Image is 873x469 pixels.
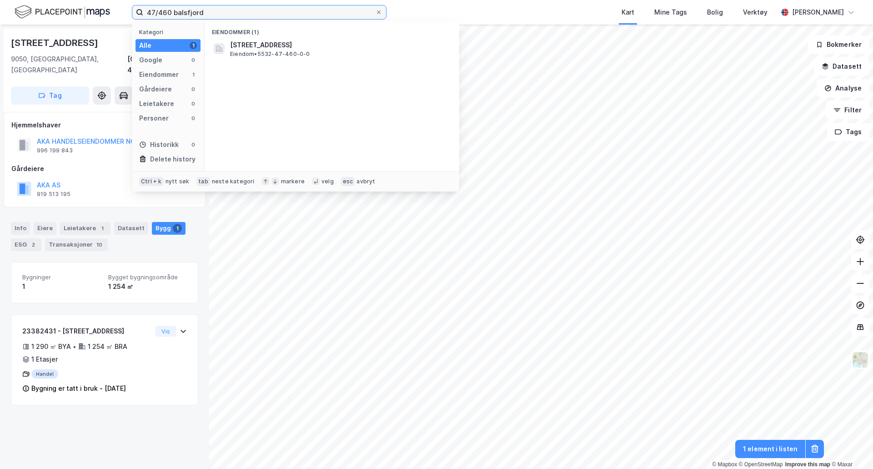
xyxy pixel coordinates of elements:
div: Datasett [114,222,148,235]
div: Kart [622,7,634,18]
span: Bygninger [22,273,101,281]
div: Verktøy [743,7,768,18]
div: Historikk [139,139,179,150]
button: Datasett [814,57,869,76]
div: nytt søk [166,178,190,185]
div: tab [196,177,210,186]
button: Bokmerker [808,35,869,54]
a: OpenStreetMap [739,461,783,468]
div: Leietakere [139,98,174,109]
div: 1 [173,224,182,233]
div: Eiere [34,222,56,235]
div: neste kategori [212,178,255,185]
div: Mine Tags [654,7,687,18]
div: Bygning er tatt i bruk - [DATE] [31,383,126,394]
button: Filter [826,101,869,119]
div: Transaksjoner [45,238,108,251]
div: 1 [98,224,107,233]
div: 1 [190,71,197,78]
div: velg [321,178,334,185]
div: Bolig [707,7,723,18]
img: Z [852,351,869,368]
div: Hjemmelshaver [11,120,198,131]
div: 0 [190,141,197,148]
div: 10 [95,240,104,249]
div: [PERSON_NAME] [792,7,844,18]
div: 0 [190,86,197,93]
a: Mapbox [712,461,737,468]
div: 23382431 - [STREET_ADDRESS] [22,326,152,337]
div: Google [139,55,162,66]
input: Søk på adresse, matrikkel, gårdeiere, leietakere eller personer [143,5,375,19]
div: 0 [190,115,197,122]
div: Eiendommer [139,69,179,80]
div: 1 254 ㎡ BRA [88,341,127,352]
button: Vis [156,326,176,337]
div: esc [341,177,355,186]
div: Kategori [139,29,201,35]
span: Bygget bygningsområde [108,273,187,281]
div: 0 [190,56,197,64]
div: Ctrl + k [139,177,164,186]
div: Alle [139,40,151,51]
div: avbryt [356,178,375,185]
button: Tag [11,86,89,105]
div: ESG [11,238,41,251]
a: Improve this map [785,461,830,468]
div: Info [11,222,30,235]
div: Personer [139,113,169,124]
div: 919 513 195 [37,191,70,198]
div: Kontrollprogram for chat [828,425,873,469]
div: Leietakere [60,222,110,235]
div: [GEOGRAPHIC_DATA], 47/460 [127,54,198,76]
div: Eiendommer (1) [205,21,459,38]
div: 0 [190,100,197,107]
span: Eiendom • 5532-47-460-0-0 [230,50,310,58]
div: markere [281,178,305,185]
div: 996 199 843 [37,147,73,154]
div: Gårdeiere [11,163,198,174]
div: 9050, [GEOGRAPHIC_DATA], [GEOGRAPHIC_DATA] [11,54,127,76]
div: 2 [29,240,38,249]
div: Gårdeiere [139,84,172,95]
button: Analyse [817,79,869,97]
img: logo.f888ab2527a4732fd821a326f86c7f29.svg [15,4,110,20]
div: • [73,343,76,350]
div: 1 290 ㎡ BYA [31,341,71,352]
div: Bygg [152,222,186,235]
div: [STREET_ADDRESS] [11,35,100,50]
div: 1 [22,281,101,292]
div: Delete history [150,154,196,165]
iframe: Chat Widget [828,425,873,469]
button: Tags [827,123,869,141]
div: 1 [190,42,197,49]
span: [STREET_ADDRESS] [230,40,448,50]
div: 1 254 ㎡ [108,281,187,292]
button: 1 element i listen [735,440,805,458]
div: 1 Etasjer [31,354,58,365]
